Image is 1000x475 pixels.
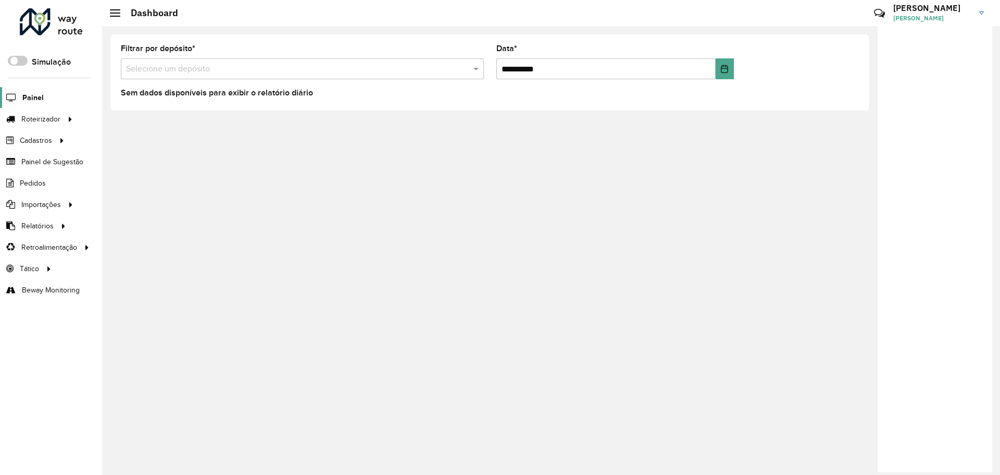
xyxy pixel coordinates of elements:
span: Retroalimentação [21,242,77,253]
span: Painel [22,92,44,103]
span: [PERSON_NAME] [893,14,971,23]
span: Roteirizador [21,114,60,125]
span: Importações [21,199,61,210]
h2: Dashboard [120,7,178,19]
span: Relatórios [21,221,54,232]
h3: [PERSON_NAME] [893,3,971,13]
span: Cadastros [20,135,52,146]
a: Contato Rápido [868,2,891,25]
label: Simulação [32,56,71,68]
span: Painel de Sugestão [21,156,83,167]
label: Data [496,42,517,55]
label: Sem dados disponíveis para exibir o relatório diário [121,87,313,99]
span: Beway Monitoring [22,285,80,296]
label: Filtrar por depósito [121,42,195,55]
span: Tático [20,263,39,274]
button: Choose Date [716,58,734,79]
span: Pedidos [20,178,46,189]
